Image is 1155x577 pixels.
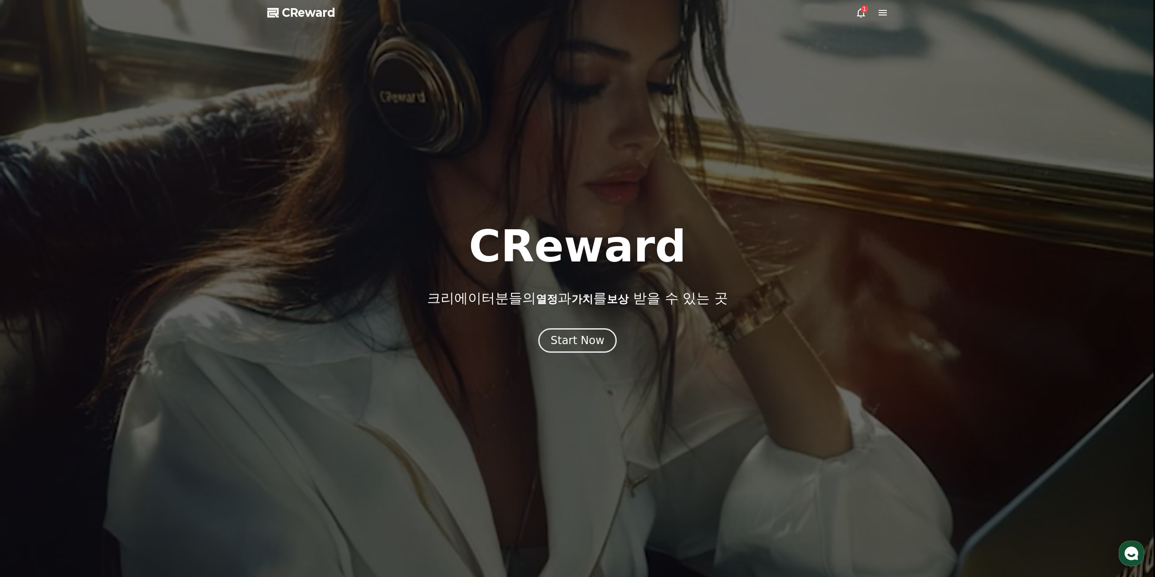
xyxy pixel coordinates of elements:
p: 크리에이터분들의 과 를 받을 수 있는 곳 [427,290,727,306]
span: 가치 [571,293,593,306]
div: 1 [861,5,868,13]
span: CReward [282,5,335,20]
a: 1 [855,7,866,18]
h1: CReward [469,225,686,268]
button: Start Now [538,328,617,353]
span: 열정 [536,293,558,306]
span: 보상 [607,293,629,306]
a: CReward [267,5,335,20]
a: Start Now [538,337,617,346]
div: Start Now [550,333,605,348]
